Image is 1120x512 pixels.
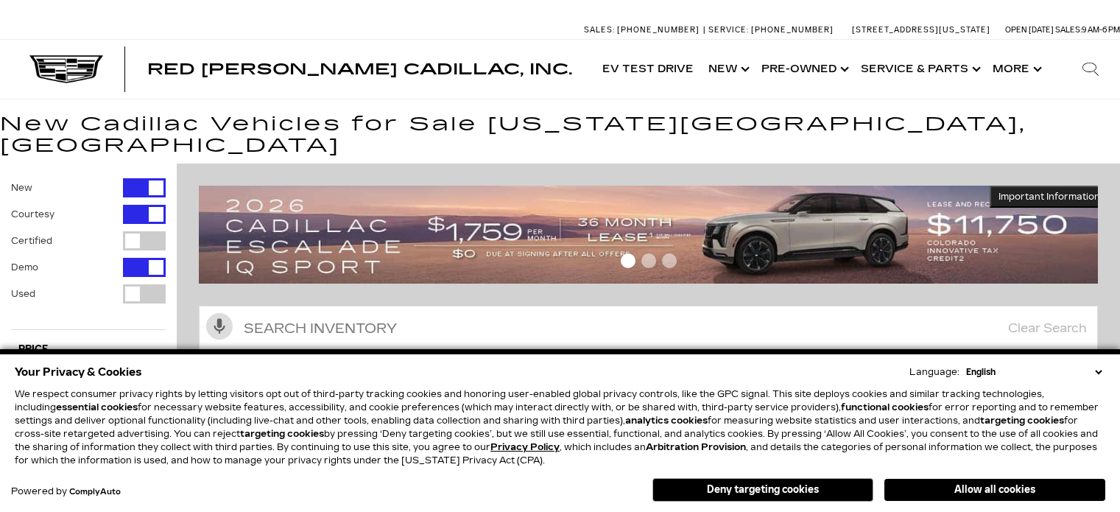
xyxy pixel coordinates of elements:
span: Open [DATE] [1005,25,1054,35]
a: EV Test Drive [595,40,701,99]
a: Pre-Owned [754,40,853,99]
button: More [985,40,1046,99]
label: New [11,180,32,195]
span: [PHONE_NUMBER] [751,25,834,35]
span: 9 AM-6 PM [1082,25,1120,35]
span: Go to slide 3 [662,253,677,268]
span: Sales: [1055,25,1082,35]
button: Important Information [990,186,1109,208]
span: Sales: [584,25,615,35]
span: Important Information [999,191,1100,203]
strong: targeting cookies [240,429,324,439]
label: Demo [11,260,38,275]
span: Red [PERSON_NAME] Cadillac, Inc. [147,60,572,78]
button: Allow all cookies [884,479,1105,501]
span: Go to slide 2 [641,253,656,268]
a: New [701,40,754,99]
a: [STREET_ADDRESS][US_STATE] [852,25,990,35]
a: ComplyAuto [69,488,121,497]
a: Service: [PHONE_NUMBER] [703,26,837,34]
div: Filter by Vehicle Type [11,178,166,329]
div: Language: [909,368,959,376]
img: 2509-September-FOM-Escalade-IQ-Lease9 [199,186,1109,283]
svg: Click to toggle on voice search [206,313,233,340]
span: [PHONE_NUMBER] [617,25,700,35]
strong: functional cookies [841,402,929,413]
strong: targeting cookies [980,415,1064,426]
a: Red [PERSON_NAME] Cadillac, Inc. [147,62,572,77]
a: Service & Parts [853,40,985,99]
input: Search Inventory [199,306,1098,351]
span: Go to slide 1 [621,253,635,268]
label: Certified [11,234,52,248]
strong: Arbitration Provision [646,442,746,452]
strong: analytics cookies [625,415,708,426]
strong: essential cookies [56,402,138,413]
a: Sales: [PHONE_NUMBER] [584,26,703,34]
div: Powered by [11,487,121,497]
span: Service: [708,25,749,35]
button: Deny targeting cookies [652,478,873,502]
select: Language Select [962,365,1105,379]
a: Privacy Policy [490,442,560,452]
h5: Price [18,343,158,357]
img: Cadillac Dark Logo with Cadillac White Text [29,55,103,83]
label: Used [11,287,35,301]
label: Courtesy [11,207,54,222]
p: We respect consumer privacy rights by letting visitors opt out of third-party tracking cookies an... [15,387,1105,467]
span: Your Privacy & Cookies [15,362,142,382]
